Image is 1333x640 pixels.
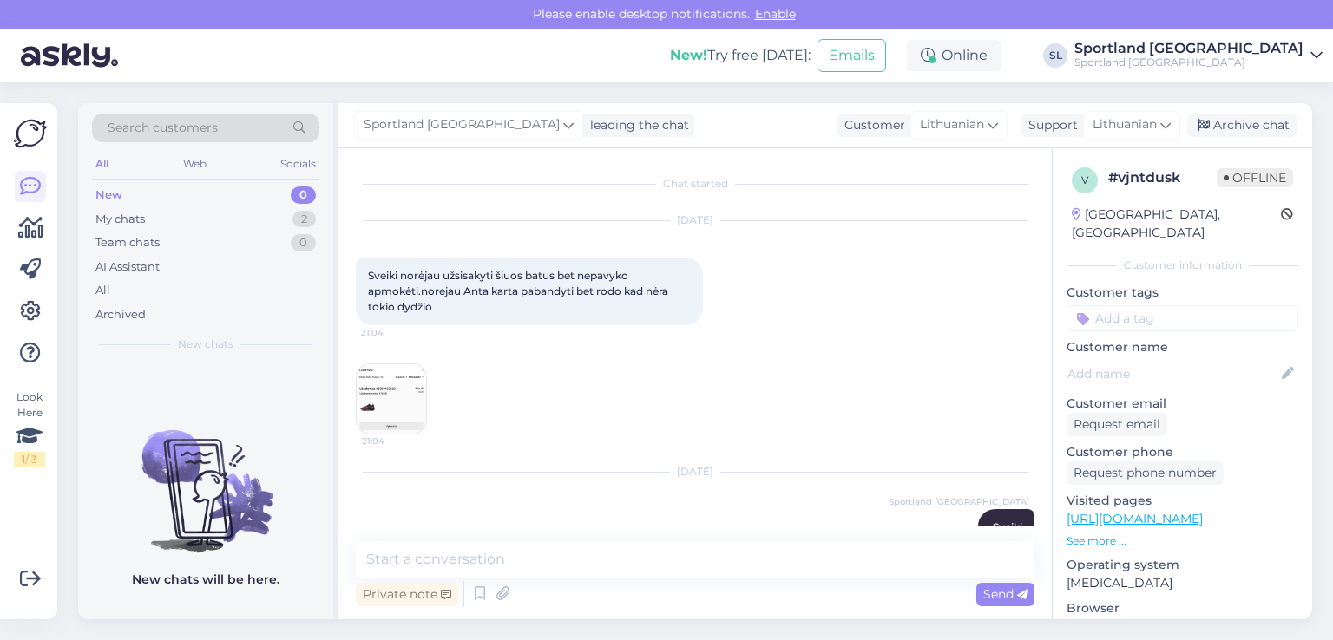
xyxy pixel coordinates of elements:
div: Archived [95,306,146,323]
p: Customer tags [1067,284,1298,302]
div: Archive chat [1187,114,1297,137]
p: Customer phone [1067,443,1298,461]
input: Add name [1067,364,1278,383]
span: 21:04 [361,326,426,339]
a: Sportland [GEOGRAPHIC_DATA]Sportland [GEOGRAPHIC_DATA] [1074,42,1323,69]
div: Customer information [1067,258,1298,273]
div: Request phone number [1067,461,1224,485]
div: [GEOGRAPHIC_DATA], [GEOGRAPHIC_DATA] [1072,206,1281,242]
div: Team chats [95,234,160,251]
span: Search customers [108,119,218,137]
div: New [95,186,122,204]
div: Sportland [GEOGRAPHIC_DATA] [1074,42,1303,56]
div: Socials [277,153,319,175]
div: All [92,153,112,175]
img: Askly Logo [14,117,47,150]
p: Customer email [1067,395,1298,413]
div: [DATE] [356,212,1034,228]
div: AI Assistant [95,258,160,276]
div: Private note [356,583,458,606]
p: See more ... [1067,533,1298,549]
div: 2 [292,211,316,228]
div: [DATE] [356,464,1034,480]
p: Visited pages [1067,492,1298,510]
span: 21:04 [362,434,427,447]
b: New! [670,47,707,63]
div: SL [1043,43,1067,68]
div: Customer [837,116,905,134]
div: 0 [291,186,316,204]
input: Add a tag [1067,305,1298,331]
span: Sveiki norėjau užsisakyti šiuos batus bet nepavyko apmokėti.norejau Anta karta pabandyti bet rodo... [368,269,671,313]
span: Sveiki [993,520,1022,533]
div: My chats [95,211,145,228]
div: Request email [1067,413,1167,436]
span: Send [983,586,1028,602]
div: Look Here [14,389,45,467]
div: Sportland [GEOGRAPHIC_DATA] [1074,56,1303,69]
span: v [1081,173,1088,186]
div: Web [180,153,210,175]
img: No chats [78,399,333,555]
p: [MEDICAL_DATA] [1067,574,1298,592]
div: Chat started [356,176,1034,192]
img: Attachment [357,364,426,434]
p: Operating system [1067,556,1298,574]
button: Emails [818,39,886,72]
p: New chats will be here. [132,571,279,589]
p: Chrome [TECHNICAL_ID] [1067,617,1298,636]
span: New chats [178,336,233,352]
span: Lithuanian [1093,115,1157,134]
div: Support [1021,116,1078,134]
div: leading the chat [583,116,689,134]
span: Sportland [GEOGRAPHIC_DATA] [889,495,1029,508]
div: # vjntdusk [1108,167,1217,188]
div: Online [907,40,1001,71]
div: 0 [291,234,316,251]
p: Browser [1067,599,1298,617]
span: Enable [750,6,801,22]
div: All [95,282,110,299]
div: 1 / 3 [14,452,45,467]
div: Try free [DATE]: [670,45,811,66]
span: Lithuanian [920,115,984,134]
span: Offline [1217,168,1293,187]
a: [URL][DOMAIN_NAME] [1067,511,1203,526]
p: Customer name [1067,338,1298,356]
span: Sportland [GEOGRAPHIC_DATA] [364,115,560,134]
